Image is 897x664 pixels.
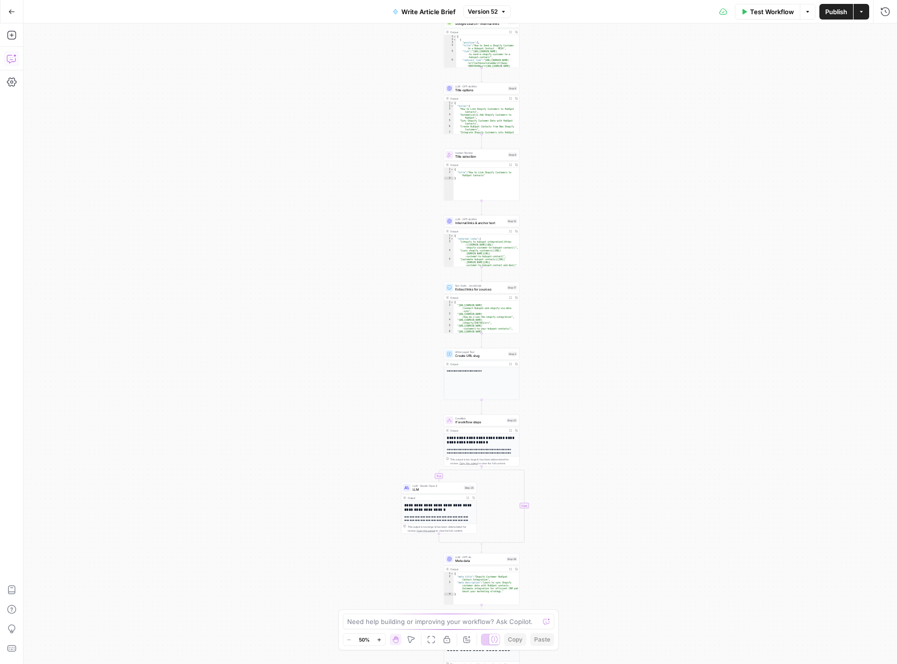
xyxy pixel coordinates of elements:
div: This output is too large & has been abbreviated for review. to view the full content. [408,525,475,533]
div: Step 12 [507,219,517,224]
span: Write Article Brief [401,7,456,17]
span: Publish [825,7,847,17]
g: Edge from step_23 to step_23-conditional-end [481,466,524,545]
span: LLM · GPT-4o Mini [455,84,506,88]
g: Edge from step_2 to step_23 [481,400,482,414]
div: 4 [444,44,456,50]
g: Edge from step_17 to step_2 [481,333,482,348]
button: Test Workflow [735,4,800,20]
div: 1 [444,168,454,171]
g: Edge from step_6 to step_9 [481,134,482,148]
span: Toggle code folding, rows 1 through 7 [451,301,454,304]
div: 4 [444,113,454,119]
span: If workflow steps [455,420,504,425]
span: Test Workflow [750,7,794,17]
div: 4 [444,593,454,596]
div: Step 6 [508,86,517,91]
div: 5 [444,258,454,267]
div: 6 [444,125,454,131]
div: Human ReviewTitle selectionStep 9Output{ "title":"How to Link Shopify Customers to HubSpot Contac... [444,149,520,201]
div: 1 [444,35,456,38]
button: Publish [819,4,853,20]
div: 3 [444,581,454,593]
span: Toggle code folding, rows 1 through 158 [453,35,456,38]
span: Copy the output [417,529,435,532]
div: 6 [444,267,454,270]
div: 6 [444,59,456,79]
div: 5 [444,119,454,125]
div: 1 [444,301,454,304]
button: Paste [530,633,554,646]
button: Write Article Brief [387,4,461,20]
g: Edge from step_23-conditional-end to step_39 [481,544,482,553]
span: Toggle code folding, rows 2 through 6 [451,237,454,240]
div: Step 25 [464,486,475,490]
div: Output [450,163,506,167]
div: Run Code · JavaScriptExtract links for sourcesStep 17Output[ "[URL][DOMAIN_NAME] /connect-hubspot... [444,282,520,333]
div: 1 [444,234,454,237]
span: Toggle code folding, rows 1 through 7 [451,234,454,237]
span: LLM · GPT-4o Mini [455,217,505,221]
span: Title options [455,88,506,93]
g: Edge from step_9 to step_12 [481,201,482,215]
div: Google search - internal linksStep 11Output[ { "position":1, "title":"How to Send a Shopify Custo... [444,16,520,68]
div: LLM · GPT-4oMeta dataStep 39Output{ "meta_title":"Shopify Customer HubSpot Contact Integration", ... [444,553,520,605]
g: Edge from step_11 to step_6 [481,68,482,82]
span: Google search - internal links [455,21,505,26]
span: LLM · Claude Opus 4 [413,484,462,488]
div: 3 [444,41,456,44]
div: LLM · GPT-4o MiniTitle optionsStep 6Output{ "titles":[ "How to Link Shopify Customers to HubSpot ... [444,83,520,134]
div: Step 17 [507,286,517,290]
button: Copy [504,633,526,646]
span: Toggle code folding, rows 1 through 9 [451,102,454,104]
div: 2 [444,304,454,312]
span: Internal links & anchor text [455,221,505,226]
span: Run Code · JavaScript [455,284,505,288]
div: 5 [444,324,454,330]
div: Step 2 [508,352,517,356]
div: 1 [444,102,454,104]
g: Edge from step_39 to step_20 [481,605,482,619]
span: Copy [508,635,522,644]
div: 6 [444,330,454,336]
span: Paste [534,635,550,644]
button: Version 52 [463,5,511,18]
div: 2 [444,104,454,107]
div: 7 [444,131,454,137]
span: Human Review [455,151,506,155]
div: Output [408,496,463,500]
div: 3 [444,312,454,318]
div: Output [450,229,506,233]
div: Step 39 [506,557,517,561]
div: Step 9 [508,153,517,157]
span: Copy the output [459,462,478,465]
div: 4 [444,249,454,258]
div: This output is too large & has been abbreviated for review. to view the full content. [450,457,517,465]
div: 4 [444,318,454,324]
div: 2 [444,171,454,177]
div: 3 [444,107,454,113]
span: Toggle code folding, rows 1 through 3 [451,168,454,171]
div: Output [450,296,506,300]
div: 2 [444,237,454,240]
span: Version 52 [468,7,498,16]
div: Output [450,567,506,571]
span: Write Liquid Text [455,350,506,354]
div: Output [450,30,506,34]
span: Toggle code folding, rows 2 through 8 [451,104,454,107]
span: Extract links for sources [455,287,505,292]
div: Output [450,362,506,366]
span: LLM [413,487,462,492]
span: Toggle code folding, rows 1 through 4 [451,572,454,575]
span: Create URL slug [455,353,506,358]
span: Toggle code folding, rows 2 through 14 [453,38,456,41]
div: 2 [444,38,456,41]
div: Step 23 [506,418,517,423]
div: 2 [444,575,454,581]
span: Title selection [455,154,506,159]
div: 3 [444,240,454,249]
div: 5 [444,50,456,59]
div: Output [450,429,506,433]
span: Meta data [455,559,504,563]
g: Edge from step_12 to step_17 [481,267,482,281]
